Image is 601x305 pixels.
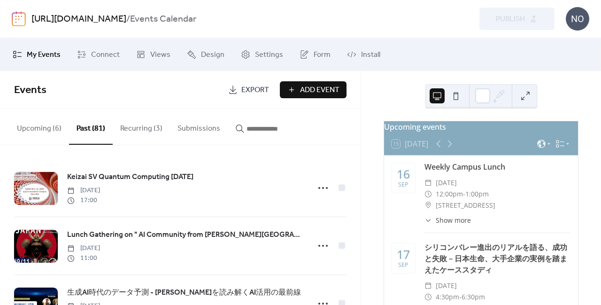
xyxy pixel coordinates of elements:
span: 1:00pm [465,188,489,200]
a: Connect [70,42,127,67]
div: NO [566,7,589,31]
div: ​ [424,215,432,225]
span: Events [14,80,46,101]
span: Design [201,49,224,61]
span: Export [241,85,269,96]
div: ​ [424,177,432,188]
span: [DATE] [436,280,457,291]
span: Install [361,49,380,61]
div: 16 [397,168,410,180]
a: Form [293,42,338,67]
div: ​ [424,200,432,211]
a: Lunch Gathering on " AI Community from [PERSON_NAME][GEOGRAPHIC_DATA] [67,229,304,241]
span: [DATE] [436,177,457,188]
span: Views [150,49,170,61]
span: Connect [91,49,120,61]
span: [DATE] [67,243,100,253]
a: Export [221,81,276,98]
span: [STREET_ADDRESS] [436,200,495,211]
div: Weekly Campus Lunch [424,161,570,172]
div: 17 [397,249,410,260]
span: 4:30pm [436,291,459,303]
button: Upcoming (6) [9,109,69,144]
span: 6:30pm [462,291,485,303]
div: ​ [424,291,432,303]
span: 12:00pm [436,188,463,200]
b: / [126,10,130,28]
div: ​ [424,188,432,200]
a: シリコンバレー進出のリアルを語る、成功と失敗 – 日本生命、大手企業の実例を踏まえたケーススタディ [424,242,567,275]
span: Lunch Gathering on " AI Community from [PERSON_NAME][GEOGRAPHIC_DATA] [67,229,304,241]
img: logo [12,11,26,26]
button: Submissions [170,109,228,144]
a: Design [180,42,231,67]
span: 11:00 [67,253,100,263]
div: Upcoming events [384,121,578,133]
a: Keizai SV Quantum Computing [DATE] [67,171,193,183]
div: Sep [398,182,408,188]
a: 生成AI時代のデータ予測 - [PERSON_NAME]を読み解くAI活用の最前線 [67,287,301,299]
span: Form [314,49,331,61]
span: - [459,291,462,303]
a: Install [340,42,387,67]
span: Settings [255,49,283,61]
a: [URL][DOMAIN_NAME] [31,10,126,28]
div: ​ [424,280,432,291]
span: My Events [27,49,61,61]
a: Settings [234,42,290,67]
span: 生成AI時代のデータ予測 - [PERSON_NAME]を読み解くAI活用の最前線 [67,287,301,298]
button: ​Show more [424,215,471,225]
a: Views [129,42,177,67]
span: - [463,188,465,200]
span: [DATE] [67,186,100,196]
button: Add Event [280,81,347,98]
b: Events Calendar [130,10,196,28]
a: My Events [6,42,68,67]
span: Add Event [300,85,339,96]
span: Show more [436,215,471,225]
span: 17:00 [67,196,100,205]
button: Past (81) [69,109,113,145]
div: Sep [398,262,408,268]
button: Recurring (3) [113,109,170,144]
